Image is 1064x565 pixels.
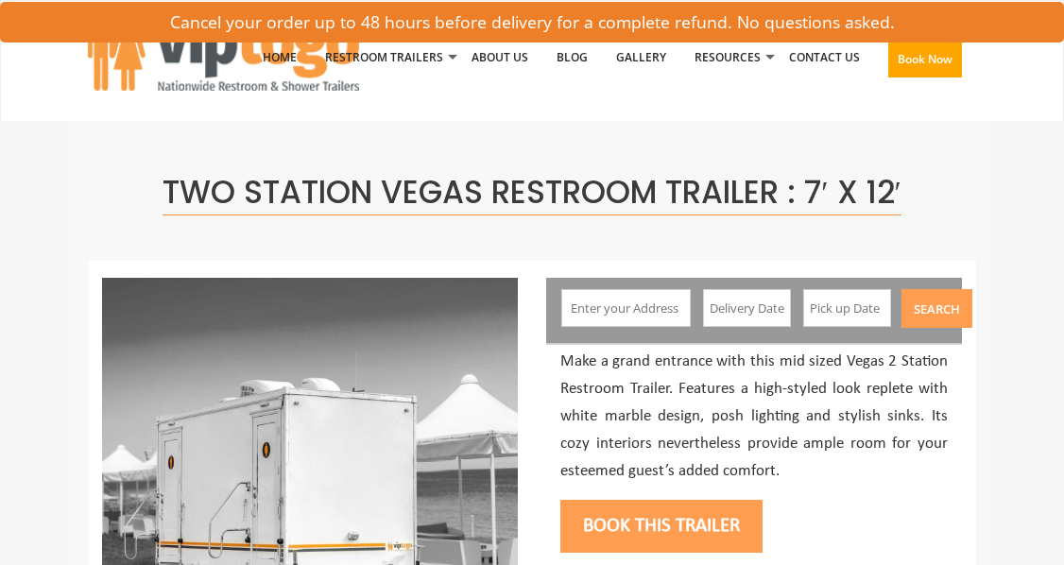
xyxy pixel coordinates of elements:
[874,9,976,118] a: Book Now
[542,9,602,107] a: Blog
[163,170,901,215] span: Two Station Vegas Restroom Trailer : 7′ x 12′
[249,9,311,107] a: Home
[775,9,874,107] a: Contact Us
[88,13,359,91] img: VIPTOGO
[602,9,680,107] a: Gallery
[561,289,690,327] input: Enter your Address
[680,9,775,107] a: Resources
[888,42,962,77] button: Book Now
[803,289,892,327] input: Pick up Date
[901,289,972,328] button: Search
[311,9,457,107] a: Restroom Trailers
[560,349,948,486] p: Make a grand entrance with this mid sized Vegas 2 Station Restroom Trailer. Features a high-style...
[703,289,792,327] input: Delivery Date
[457,9,542,107] a: About Us
[560,500,763,553] button: Book this trailer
